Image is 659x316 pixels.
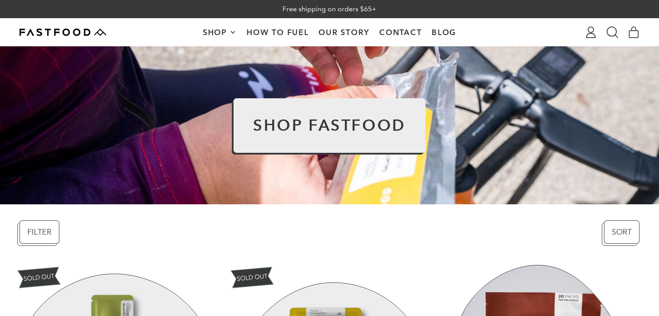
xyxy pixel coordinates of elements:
h2: SHOP FASTFOOD [253,118,406,133]
button: Filter [19,220,59,244]
button: Sort [604,220,640,244]
a: Contact [374,19,427,46]
a: Blog [427,19,461,46]
img: Fastfood [19,29,106,36]
button: Shop [198,19,241,46]
a: Our Story [314,19,374,46]
a: How To Fuel [242,19,314,46]
span: Shop [203,29,229,36]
